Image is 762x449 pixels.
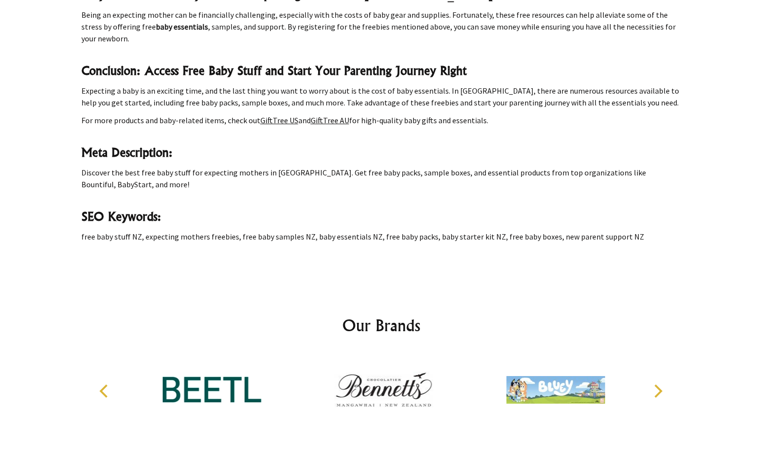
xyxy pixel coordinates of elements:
p: Being an expecting mother can be financially challenging, especially with the costs of baby gear ... [81,9,681,44]
p: free baby stuff NZ, expecting mothers freebies, free baby samples NZ, baby essentials NZ, free ba... [81,231,681,242]
p: Discover the best free baby stuff for expecting mothers in [GEOGRAPHIC_DATA]. Get free baby packs... [81,167,681,190]
img: Bluey [507,353,605,427]
p: For more products and baby-related items, check out and for high-quality baby gifts and essentials. [81,114,681,126]
button: Previous [94,380,116,402]
strong: baby essentials [156,22,208,32]
a: GiftTree AU [311,115,349,125]
h2: Our Brands [89,313,673,337]
strong: Conclusion: Access Free Baby Stuff and Start Your Parenting Journey Right [81,63,467,78]
img: BEETL Skincare [163,353,261,427]
strong: SEO Keywords: [81,209,161,224]
img: Bennetts Chocolates [334,353,433,427]
button: Next [647,380,668,402]
strong: Meta Description: [81,145,173,160]
a: GiftTree US [260,115,298,125]
p: Expecting a baby is an exciting time, and the last thing you want to worry about is the cost of b... [81,85,681,108]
